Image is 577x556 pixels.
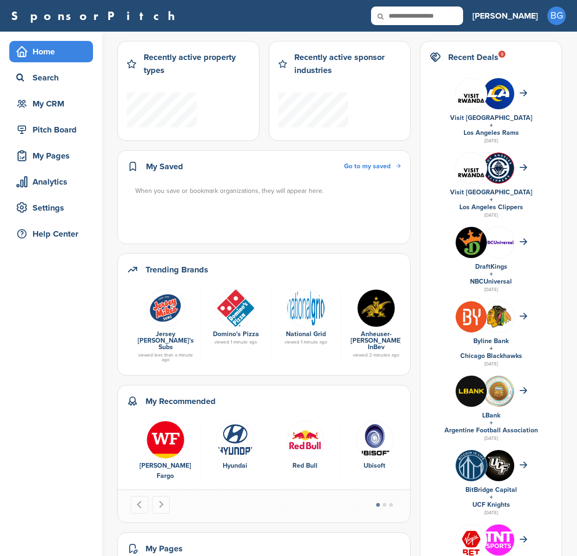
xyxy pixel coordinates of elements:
div: 4 of 10 [340,421,410,481]
a: + [490,344,493,352]
img: Qiv8dqs7 400x400 [483,524,514,556]
button: Go to last slide [131,496,148,514]
img: Screen shot 2016 08 15 at 1.23.01 pm [216,421,254,459]
div: viewed 1 minute ago [206,340,266,344]
a: + [490,419,493,427]
div: viewed 1 minute ago [276,340,336,344]
h2: My Pages [146,542,183,555]
img: Tardm8ao 400x400 [483,450,514,481]
a: BitBridge Capital [465,486,517,494]
button: Next slide [152,496,170,514]
img: 2n3kniao 400x400 [357,289,395,327]
a: UCF Knights [472,501,510,509]
h2: Recently active property types [144,51,249,77]
a: Screen shot 2018 11 02 at 10.05.55 am [135,289,196,326]
a: My Pages [9,145,93,166]
div: 9 [498,51,505,58]
div: Settings [14,199,93,216]
img: Data [287,289,325,327]
a: Help Center [9,223,93,245]
img: Open uri20141112 50798 5kc0kr [356,421,394,459]
h2: Recent Deals [448,51,498,64]
a: Settings [9,197,93,218]
div: Pitch Board [14,121,93,138]
div: [DATE] [430,360,552,368]
div: viewed less than a minute ago [135,353,196,362]
img: Red bull logo [286,421,324,459]
div: Ubisoft [345,461,405,471]
a: 2n3kniao 400x400 [346,289,406,326]
h2: My Saved [146,160,183,173]
span: Go to my saved [344,162,391,170]
div: [DATE] [430,285,552,294]
ul: Select a slide to show [368,501,401,508]
h2: Trending Brands [146,263,208,276]
a: Visit [GEOGRAPHIC_DATA] [450,114,532,122]
img: Vr [456,157,487,179]
a: Red bull logo Red Bull [275,421,335,471]
a: Open uri20141112 50798 bvu4b7 [206,289,266,326]
a: Anheuser-[PERSON_NAME] InBev [351,330,402,351]
img: Vr [456,83,487,104]
a: Go to my saved [344,161,401,172]
div: 2 of 10 [200,421,270,481]
a: Hdqvxivg 400x400 [PERSON_NAME] Fargo [135,421,195,481]
a: + [490,121,493,129]
a: Search [9,67,93,88]
img: Hdqvxivg 400x400 [146,421,185,459]
a: NBCUniversal [470,278,512,285]
div: Red Bull [275,461,335,471]
a: SponsorPitch [11,10,181,22]
a: Jersey [PERSON_NAME]'s Subs [138,330,194,351]
img: I0zoso7r 400x400 [456,301,487,332]
div: When you save or bookmark organizations, they will appear here. [135,186,402,196]
a: Screen shot 2016 08 15 at 1.23.01 pm Hyundai [205,421,265,471]
a: Argentine Football Association [444,426,538,434]
img: Open uri20141112 50798 bvu4b7 [217,289,255,327]
button: Go to page 2 [383,503,386,507]
div: Home [14,43,93,60]
a: Domino's Pizza [213,330,259,338]
img: Draftkings logo [456,227,487,258]
a: Los Angeles Rams [464,129,519,137]
img: Open uri20141112 64162 w7ezf4?1415807816 [483,305,514,328]
h3: [PERSON_NAME] [472,9,538,22]
a: DraftKings [475,263,507,271]
a: Byline Bank [473,337,509,345]
img: No7msulo 400x400 [483,78,514,109]
button: Go to page 1 [376,503,380,507]
a: National Grid [286,330,326,338]
div: My CRM [14,95,93,112]
a: Los Angeles Clippers [459,203,523,211]
img: Arw64i5q 400x400 [483,152,514,184]
div: [DATE] [430,137,552,145]
a: + [490,493,493,501]
div: Search [14,69,93,86]
a: My CRM [9,93,93,114]
a: + [490,196,493,204]
img: Screen shot 2018 11 02 at 10.05.55 am [146,289,185,327]
img: Mekkrcj8 400x400 [483,376,514,407]
span: BG [547,7,566,25]
img: Nbcuniversal 400x400 [483,227,514,258]
a: LBank [482,411,500,419]
h2: Recently active sponsor industries [294,51,401,77]
div: [PERSON_NAME] Fargo [135,461,195,481]
img: Vytwwxfl 400x400 [456,450,487,481]
a: Visit [GEOGRAPHIC_DATA] [450,188,532,196]
div: [DATE] [430,211,552,219]
div: Help Center [14,225,93,242]
div: My Pages [14,147,93,164]
a: Pitch Board [9,119,93,140]
div: Analytics [14,173,93,190]
a: Home [9,41,93,62]
div: [DATE] [430,434,552,443]
h2: My Recommended [146,395,216,408]
a: Chicago Blackhawks [460,352,522,360]
div: viewed 2 minutes ago [346,353,406,357]
button: Go to page 3 [389,503,393,507]
div: 1 of 10 [131,421,200,481]
a: + [490,270,493,278]
a: Data [276,289,336,326]
a: [PERSON_NAME] [472,6,538,26]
